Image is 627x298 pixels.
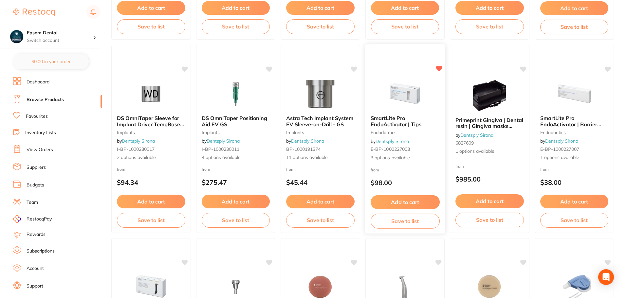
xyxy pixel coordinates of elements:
[540,195,609,208] button: Add to cart
[286,1,355,15] button: Add to cart
[540,115,601,133] span: SmartLite Pro EndoActivator | Barrier Sleeves
[286,19,355,34] button: Save to list
[202,195,270,208] button: Add to cart
[286,130,355,135] small: implants
[455,164,464,169] span: from
[540,138,578,144] span: by
[460,132,493,138] a: Dentsply Sirona
[376,138,409,144] a: Dentsply Sirona
[455,194,524,208] button: Add to cart
[455,140,474,146] span: 6827609
[27,231,46,238] a: Rewards
[370,167,379,172] span: from
[117,195,185,208] button: Add to cart
[27,30,93,36] h4: Epsom Dental
[27,283,43,289] a: Support
[25,130,56,136] a: Inventory Lists
[27,164,46,171] a: Suppliers
[117,130,185,135] small: implants
[202,213,270,227] button: Save to list
[207,138,240,144] a: Dentsply Sirona
[202,154,270,161] span: 4 options available
[214,77,257,110] img: DS OmniTaper Positioning Aid EV GS
[130,77,172,110] img: DS OmniTaper Sleeve for Implant Driver TempBase GS
[27,216,52,222] span: RestocqPay
[13,215,21,223] img: RestocqPay
[13,215,52,223] a: RestocqPay
[455,148,524,155] span: 1 options available
[370,130,439,135] small: endodontics
[540,130,609,135] small: endodontics
[10,30,23,43] img: Epsom Dental
[117,167,125,172] span: from
[27,79,49,85] a: Dashboard
[455,132,493,138] span: by
[370,138,409,144] span: by
[370,115,421,128] span: SmartLite Pro EndoActivator | Tips
[286,115,353,127] span: Astra Tech Implant System EV Sleeve-on-Drill - GS
[540,154,609,161] span: 1 options available
[286,179,355,186] p: $45.44
[540,115,609,127] b: SmartLite Pro EndoActivator | Barrier Sleeves
[598,269,614,285] div: Open Intercom Messenger
[455,117,523,135] span: Primeprint Gingiva | Dental resin | Gingiva masks starter kit
[383,77,426,110] img: SmartLite Pro EndoActivator | Tips
[13,5,55,20] a: Restocq Logo
[540,1,609,15] button: Add to cart
[540,213,609,227] button: Save to list
[202,115,270,127] b: DS OmniTaper Positioning Aid EV GS
[370,154,439,161] span: 3 options available
[371,19,439,34] button: Save to list
[26,113,48,120] a: Favourites
[455,117,524,129] b: Primeprint Gingiva | Dental resin | Gingiva masks starter kit
[286,146,321,152] span: BP-1000191374
[286,167,295,172] span: from
[117,179,185,186] p: $94.34
[286,213,355,227] button: Save to list
[117,138,155,144] span: by
[117,115,184,133] span: DS OmniTaper Sleeve for Implant Driver TempBase GS
[286,138,324,144] span: by
[27,147,53,153] a: View Orders
[27,248,55,254] a: Subscriptions
[455,213,524,227] button: Save to list
[13,54,89,69] button: $0.00 in your order
[540,167,549,172] span: from
[455,1,524,15] button: Add to cart
[27,265,44,272] a: Account
[370,179,439,186] p: $98.00
[202,179,270,186] p: $275.47
[202,19,270,34] button: Save to list
[371,1,439,15] button: Add to cart
[370,146,410,152] span: E-BP-1000227003
[370,195,439,209] button: Add to cart
[202,1,270,15] button: Add to cart
[299,77,341,110] img: Astra Tech Implant System EV Sleeve-on-Drill - GS
[553,77,596,110] img: SmartLite Pro EndoActivator | Barrier Sleeves
[13,9,55,16] img: Restocq Logo
[27,37,93,44] p: Switch account
[117,154,185,161] span: 2 options available
[545,138,578,144] a: Dentsply Sirona
[291,138,324,144] a: Dentsply Sirona
[202,130,270,135] small: implants
[122,138,155,144] a: Dentsply Sirona
[117,146,155,152] span: I-BP-1000230017
[117,19,185,34] button: Save to list
[455,19,524,34] button: Save to list
[117,213,185,227] button: Save to list
[468,79,511,112] img: Primeprint Gingiva | Dental resin | Gingiva masks starter kit
[540,146,579,152] span: E-BP-1000227007
[117,115,185,127] b: DS OmniTaper Sleeve for Implant Driver TempBase GS
[27,182,44,188] a: Budgets
[202,115,267,127] span: DS OmniTaper Positioning Aid EV GS
[117,1,185,15] button: Add to cart
[540,20,609,34] button: Save to list
[370,115,439,127] b: SmartLite Pro EndoActivator | Tips
[540,179,609,186] p: $38.00
[27,96,64,103] a: Browse Products
[202,138,240,144] span: by
[370,214,439,228] button: Save to list
[286,115,355,127] b: Astra Tech Implant System EV Sleeve-on-Drill - GS
[202,167,210,172] span: from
